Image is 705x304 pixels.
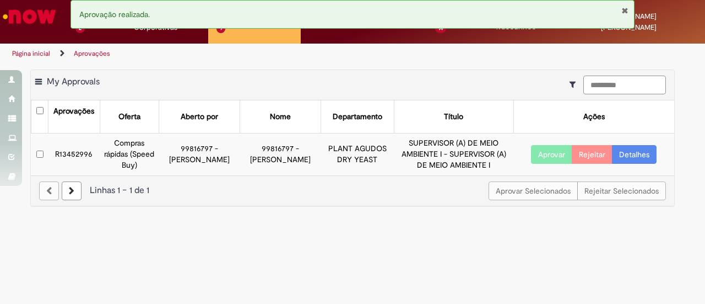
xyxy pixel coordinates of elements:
ul: Trilhas de página [8,44,462,64]
a: Aprovações [74,49,110,58]
i: Mostrar filtros para: Suas Solicitações [570,81,581,88]
td: 99816797 - [PERSON_NAME] [159,134,240,175]
div: Aprovações [53,106,94,117]
div: Ações [583,111,605,122]
a: Detalhes [612,145,657,164]
button: Aprovar [531,145,572,164]
div: Nome [270,111,291,122]
td: 99816797 - [PERSON_NAME] [240,134,321,175]
div: Departamento [333,111,382,122]
td: Compras rápidas (Speed Buy) [100,134,159,175]
td: R13452996 [48,134,100,175]
button: Fechar Notificação [621,6,628,15]
span: My Approvals [47,76,100,87]
div: Aberto por [181,111,218,122]
div: Linhas 1 − 1 de 1 [39,184,666,197]
td: PLANT AGUDOS DRY YEAST [321,134,394,175]
span: Aprovação realizada. [79,9,150,19]
div: Oferta [118,111,140,122]
div: Título [444,111,463,122]
th: Aprovações [48,100,100,133]
td: SUPERVISOR (A) DE MEIO AMBIENTE I - SUPERVISOR (A) DE MEIO AMBIENTE I [394,134,514,175]
button: Rejeitar [572,145,612,164]
img: ServiceNow [1,6,58,28]
a: Página inicial [12,49,50,58]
